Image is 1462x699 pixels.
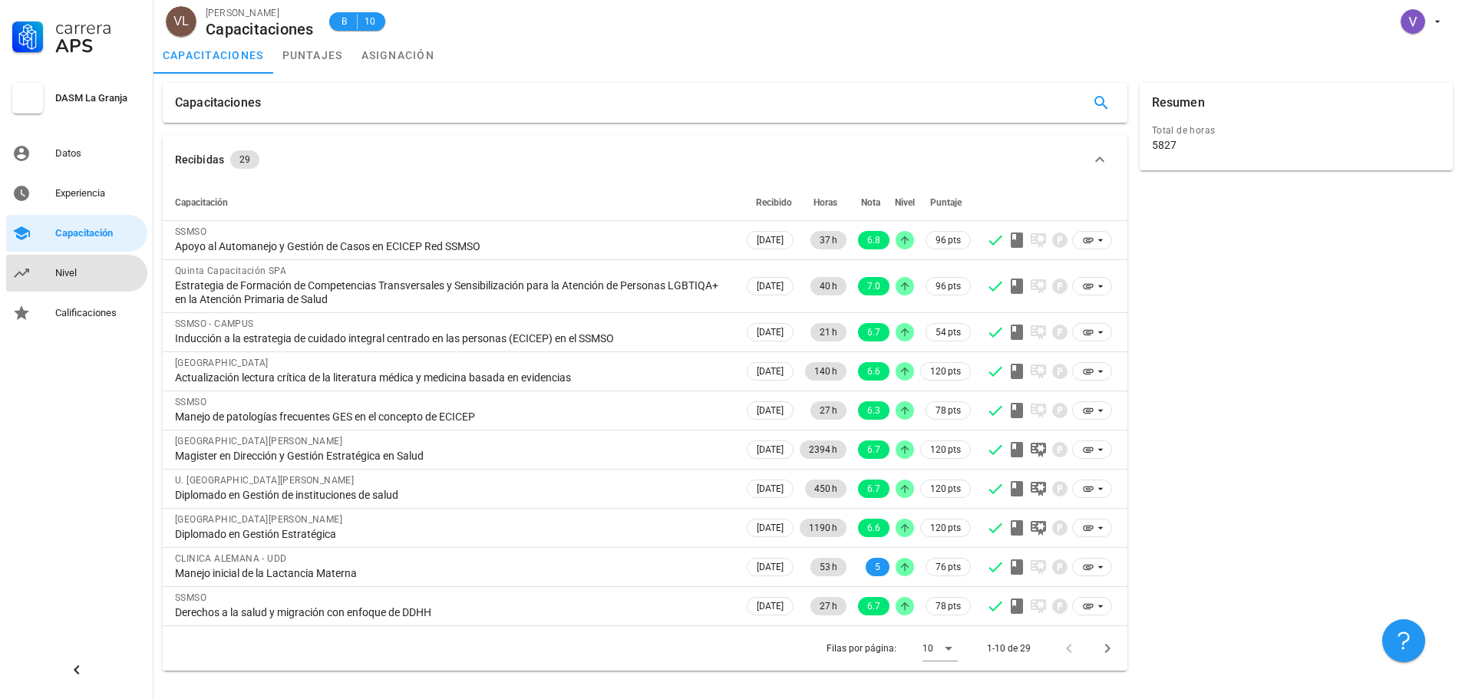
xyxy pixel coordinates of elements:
[867,440,880,459] span: 6.7
[827,626,958,671] div: Filas por página:
[757,278,784,295] span: [DATE]
[757,402,784,419] span: [DATE]
[352,37,444,74] a: asignación
[917,184,974,221] th: Puntaje
[875,558,880,576] span: 5
[757,324,784,341] span: [DATE]
[797,184,850,221] th: Horas
[175,605,731,619] div: Derechos a la salud y migración con enfoque de DDHH
[922,636,958,661] div: 10Filas por página:
[6,135,147,172] a: Datos
[1152,83,1205,123] div: Resumen
[175,449,731,463] div: Magister en Dirección y Gestión Estratégica en Salud
[1401,9,1425,34] div: avatar
[820,323,837,341] span: 21 h
[6,215,147,252] a: Capacitación
[175,197,228,208] span: Capacitación
[55,307,141,319] div: Calificaciones
[175,397,206,407] span: SSMSO
[757,363,784,380] span: [DATE]
[820,277,837,295] span: 40 h
[206,5,314,21] div: [PERSON_NAME]
[930,364,961,379] span: 120 pts
[820,231,837,249] span: 37 h
[273,37,352,74] a: puntajes
[867,480,880,498] span: 6.7
[820,597,837,615] span: 27 h
[936,598,961,614] span: 78 pts
[175,410,731,424] div: Manejo de patologías frecuentes GES en el concepto de ECICEP
[814,197,837,208] span: Horas
[757,441,784,458] span: [DATE]
[1152,138,1177,152] div: 5827
[163,184,744,221] th: Capacitación
[757,598,784,615] span: [DATE]
[55,147,141,160] div: Datos
[1094,635,1121,662] button: Página siguiente
[166,6,196,37] div: avatar
[175,566,731,580] div: Manejo inicial de la Lactancia Materna
[757,559,784,575] span: [DATE]
[55,187,141,199] div: Experiencia
[867,231,880,249] span: 6.8
[55,18,141,37] div: Carrera
[338,14,351,29] span: B
[757,232,784,249] span: [DATE]
[809,519,837,537] span: 1190 h
[175,527,731,541] div: Diplomado en Gestión Estratégica
[867,597,880,615] span: 6.7
[175,475,354,486] span: U. [GEOGRAPHIC_DATA][PERSON_NAME]
[756,197,792,208] span: Recibido
[861,197,880,208] span: Nota
[175,488,731,502] div: Diplomado en Gestión de instituciones de salud
[364,14,376,29] span: 10
[930,197,962,208] span: Puntaje
[744,184,797,221] th: Recibido
[206,21,314,38] div: Capacitaciones
[867,362,880,381] span: 6.6
[175,279,731,306] div: Estrategia de Formación de Competencias Transversales y Sensibilización para la Atención de Perso...
[175,151,224,168] div: Recibidas
[55,37,141,55] div: APS
[987,641,1031,655] div: 1-10 de 29
[936,403,961,418] span: 78 pts
[922,641,933,655] div: 10
[173,6,189,37] span: VL
[175,436,342,447] span: [GEOGRAPHIC_DATA][PERSON_NAME]
[239,150,250,169] span: 29
[175,358,269,368] span: [GEOGRAPHIC_DATA]
[6,175,147,212] a: Experiencia
[175,331,731,345] div: Inducción a la estrategia de cuidado integral centrado en las personas (ECICEP) en el SSMSO
[809,440,837,459] span: 2394 h
[930,520,961,536] span: 120 pts
[757,480,784,497] span: [DATE]
[850,184,893,221] th: Nota
[1152,123,1441,138] div: Total de horas
[163,135,1127,184] button: Recibidas 29
[55,267,141,279] div: Nivel
[893,184,917,221] th: Nivel
[820,401,837,420] span: 27 h
[820,558,837,576] span: 53 h
[814,362,837,381] span: 140 h
[814,480,837,498] span: 450 h
[867,277,880,295] span: 7.0
[175,318,254,329] span: SSMSO - CAMPUS
[930,481,961,496] span: 120 pts
[867,323,880,341] span: 6.7
[936,232,961,248] span: 96 pts
[895,197,915,208] span: Nivel
[175,265,286,276] span: Quinta Capacitación SPA
[930,442,961,457] span: 120 pts
[6,255,147,292] a: Nivel
[175,514,342,525] span: [GEOGRAPHIC_DATA][PERSON_NAME]
[153,37,273,74] a: capacitaciones
[175,83,261,123] div: Capacitaciones
[175,592,206,603] span: SSMSO
[6,295,147,331] a: Calificaciones
[936,559,961,575] span: 76 pts
[867,519,880,537] span: 6.6
[175,553,286,564] span: CLINICA ALEMANA - UDD
[936,325,961,340] span: 54 pts
[175,371,731,384] div: Actualización lectura crítica de la literatura médica y medicina basada en evidencias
